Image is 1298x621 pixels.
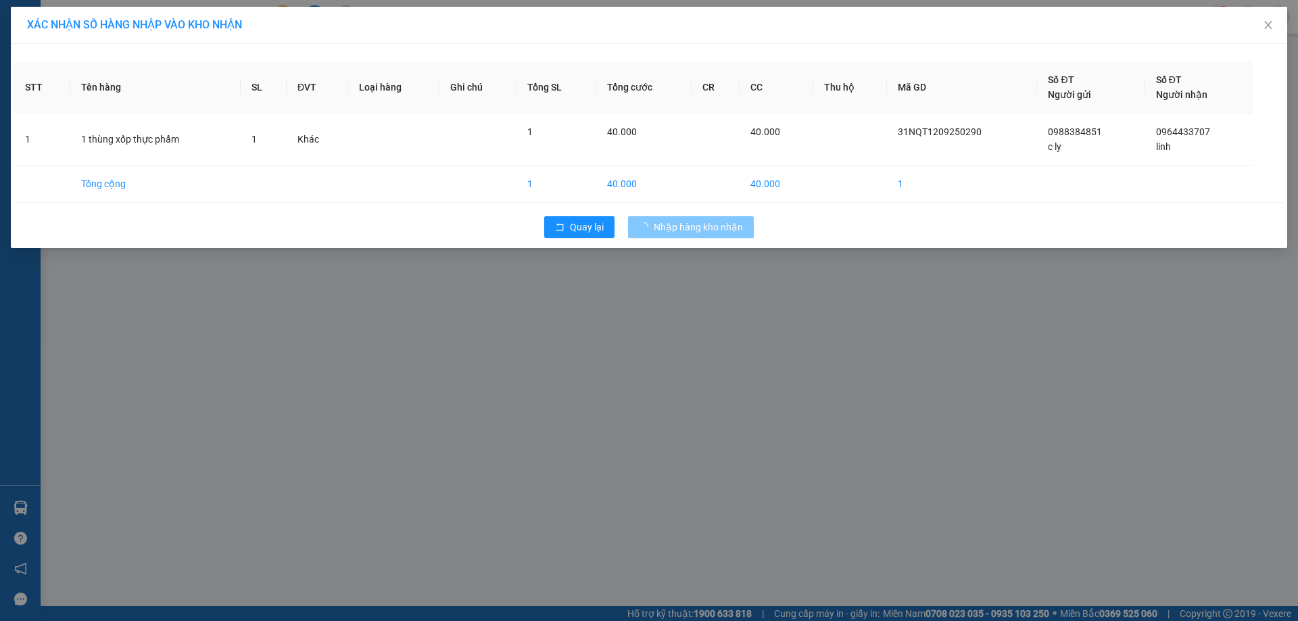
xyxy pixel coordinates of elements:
span: Quay lại [570,220,604,234]
td: 40.000 [596,166,692,203]
span: 40.000 [607,126,637,137]
span: 40.000 [750,126,780,137]
th: Loại hàng [348,61,439,114]
th: CC [740,61,813,114]
span: 1 [251,134,257,145]
th: CR [692,61,740,114]
button: rollbackQuay lại [544,216,615,238]
th: Tên hàng [70,61,241,114]
span: Nhập hàng kho nhận [654,220,743,234]
span: linh [1156,141,1171,152]
span: Số ĐT [1156,74,1182,85]
th: Mã GD [887,61,1037,114]
th: SL [241,61,287,114]
td: 1 [14,114,70,166]
th: Tổng cước [596,61,692,114]
td: 40.000 [740,166,813,203]
span: XÁC NHẬN SỐ HÀNG NHẬP VÀO KHO NHẬN [27,18,242,31]
span: 31NQT1209250290 [898,126,982,137]
span: Người gửi [1048,89,1091,100]
td: Tổng cộng [70,166,241,203]
span: 1 [527,126,533,137]
span: rollback [555,222,564,233]
span: c ly [1048,141,1061,152]
td: 1 thùng xốp thực phẩm [70,114,241,166]
th: Ghi chú [439,61,516,114]
th: ĐVT [287,61,348,114]
th: Thu hộ [813,61,888,114]
span: 0964433707 [1156,126,1210,137]
th: Tổng SL [516,61,596,114]
th: STT [14,61,70,114]
span: 0988384851 [1048,126,1102,137]
td: Khác [287,114,348,166]
button: Close [1249,7,1287,45]
td: 1 [887,166,1037,203]
span: Số ĐT [1048,74,1074,85]
td: 1 [516,166,596,203]
button: Nhập hàng kho nhận [628,216,754,238]
span: Người nhận [1156,89,1207,100]
span: close [1263,20,1274,30]
span: loading [639,222,654,232]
